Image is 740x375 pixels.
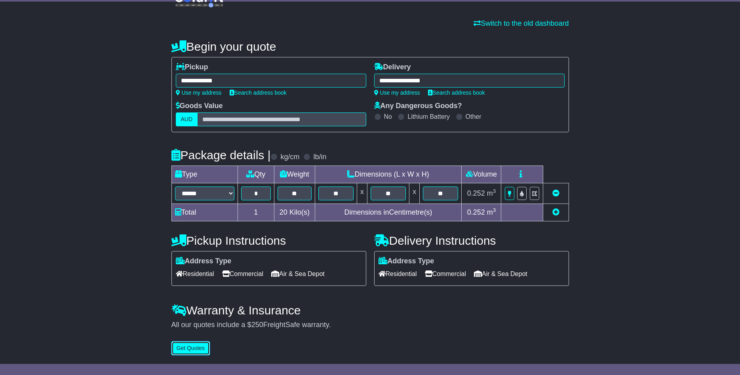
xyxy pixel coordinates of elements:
label: Other [466,113,481,120]
label: AUD [176,112,198,126]
td: Dimensions (L x W x H) [315,166,462,183]
a: Search address book [428,89,485,96]
span: 250 [251,321,263,329]
a: Use my address [374,89,420,96]
td: Type [171,166,238,183]
label: Any Dangerous Goods? [374,102,462,110]
a: Search address book [230,89,287,96]
span: 0.252 [467,208,485,216]
label: Address Type [176,257,232,266]
span: Residential [379,268,417,280]
sup: 3 [493,188,496,194]
label: Lithium Battery [407,113,450,120]
td: Dimensions in Centimetre(s) [315,204,462,221]
span: Air & Sea Depot [474,268,527,280]
span: 0.252 [467,189,485,197]
span: Residential [176,268,214,280]
h4: Package details | [171,148,271,162]
label: Goods Value [176,102,223,110]
td: Weight [274,166,315,183]
td: Qty [238,166,274,183]
td: 1 [238,204,274,221]
td: Kilo(s) [274,204,315,221]
a: Add new item [552,208,559,216]
span: Air & Sea Depot [271,268,325,280]
a: Switch to the old dashboard [474,19,569,27]
span: m [487,189,496,197]
label: Address Type [379,257,434,266]
button: Get Quotes [171,341,210,355]
td: x [357,183,367,204]
td: x [409,183,420,204]
label: kg/cm [280,153,299,162]
span: Commercial [222,268,263,280]
td: Total [171,204,238,221]
h4: Begin your quote [171,40,569,53]
td: Volume [462,166,501,183]
label: Delivery [374,63,411,72]
sup: 3 [493,207,496,213]
h4: Delivery Instructions [374,234,569,247]
span: Commercial [425,268,466,280]
label: lb/in [313,153,326,162]
span: 20 [280,208,287,216]
label: No [384,113,392,120]
h4: Pickup Instructions [171,234,366,247]
label: Pickup [176,63,208,72]
h4: Warranty & Insurance [171,304,569,317]
a: Remove this item [552,189,559,197]
div: All our quotes include a $ FreightSafe warranty. [171,321,569,329]
a: Use my address [176,89,222,96]
span: m [487,208,496,216]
